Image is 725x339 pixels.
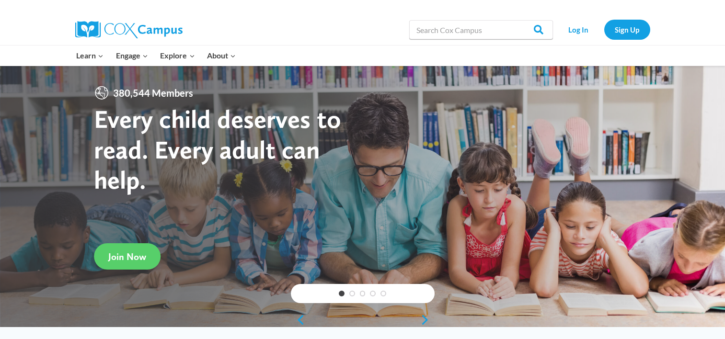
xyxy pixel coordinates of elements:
a: Sign Up [604,20,650,39]
a: 2 [349,291,355,296]
nav: Primary Navigation [70,45,242,66]
a: 1 [339,291,345,296]
a: Log In [558,20,599,39]
a: previous [291,314,305,326]
span: Join Now [108,251,146,262]
a: next [420,314,435,326]
a: 3 [360,291,366,296]
a: 4 [370,291,376,296]
div: content slider buttons [291,310,435,329]
span: Learn [76,49,104,62]
img: Cox Campus [75,21,183,38]
input: Search Cox Campus [409,20,553,39]
span: Engage [116,49,148,62]
a: Join Now [94,243,161,270]
strong: Every child deserves to read. Every adult can help. [94,103,341,195]
a: 5 [380,291,386,296]
span: About [207,49,236,62]
span: 380,544 Members [109,85,197,101]
nav: Secondary Navigation [558,20,650,39]
span: Explore [160,49,195,62]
